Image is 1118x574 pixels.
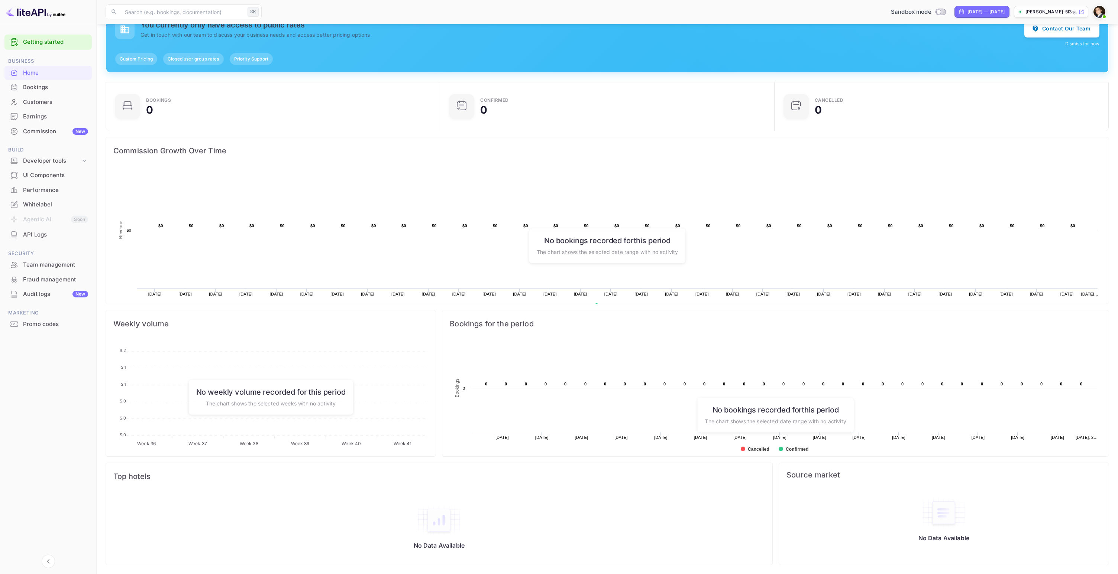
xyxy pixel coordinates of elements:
[23,320,88,329] div: Promo codes
[584,382,587,386] text: 0
[4,250,92,258] span: Security
[981,382,983,386] text: 0
[120,432,126,437] tspan: $ 0
[553,224,558,228] text: $0
[209,292,222,296] text: [DATE]
[939,292,952,296] text: [DATE]
[786,470,1101,479] span: Source market
[495,435,509,440] text: [DATE]
[4,124,92,138] a: CommissionNew
[300,292,314,296] text: [DATE]
[748,447,769,452] text: Cancelled
[146,105,153,115] div: 0
[726,292,739,296] text: [DATE]
[120,348,126,353] tspan: $ 2
[604,292,618,296] text: [DATE]
[786,447,808,452] text: Confirmed
[918,224,923,228] text: $0
[163,56,223,62] span: Closed user group rates
[675,224,680,228] text: $0
[4,57,92,65] span: Business
[4,168,92,182] a: UI Components
[972,435,985,440] text: [DATE]
[4,273,92,286] a: Fraud management
[4,154,92,167] div: Developer tools
[601,303,620,309] text: Revenue
[891,8,931,16] span: Sandbox mode
[878,292,891,296] text: [DATE]
[723,382,725,386] text: 0
[888,8,949,16] div: Switch to Production mode
[188,440,207,446] tspan: Week 37
[4,66,92,79] a: Home
[918,534,970,542] p: No Data Available
[545,382,547,386] text: 0
[921,382,924,386] text: 0
[493,224,498,228] text: $0
[371,224,376,228] text: $0
[23,261,88,269] div: Team management
[23,231,88,239] div: API Logs
[4,317,92,331] a: Promo codes
[23,186,88,195] div: Performance
[797,224,802,228] text: $0
[766,224,771,228] text: $0
[239,292,253,296] text: [DATE]
[118,221,123,239] text: Revenue
[892,435,906,440] text: [DATE]
[178,292,192,296] text: [DATE]
[140,31,1024,39] p: Get in touch with our team to discuss your business needs and access better pricing options
[4,80,92,94] a: Bookings
[1060,292,1074,296] text: [DATE]
[391,292,405,296] text: [DATE]
[248,7,259,17] div: ⌘K
[240,440,258,446] tspan: Week 38
[1060,382,1062,386] text: 0
[847,292,861,296] text: [DATE]
[1051,435,1064,440] text: [DATE]
[694,435,707,440] text: [DATE]
[6,6,65,18] img: LiteAPI logo
[695,292,709,296] text: [DATE]
[120,415,126,420] tspan: $ 0
[505,382,507,386] text: 0
[773,435,786,440] text: [DATE]
[654,435,668,440] text: [DATE]
[361,292,374,296] text: [DATE]
[513,292,526,296] text: [DATE]
[455,379,460,398] text: Bookings
[921,497,966,528] img: empty-state-table.svg
[1093,6,1105,18] img: Javier Fonseca
[4,198,92,211] a: Whitelabel
[882,382,884,386] text: 0
[537,236,678,245] h6: No bookings recorded for this period
[665,292,678,296] text: [DATE]
[414,542,465,549] p: No Data Available
[417,505,461,536] img: empty-state-table2.svg
[480,98,509,102] div: Confirmed
[422,292,435,296] text: [DATE]
[575,435,588,440] text: [DATE]
[121,365,126,370] tspan: $ 1
[858,224,863,228] text: $0
[525,382,527,386] text: 0
[932,435,945,440] text: [DATE]
[196,388,346,397] h6: No weekly volume recorded for this period
[1040,224,1045,228] text: $0
[813,435,826,440] text: [DATE]
[450,318,1101,330] span: Bookings for the period
[4,258,92,271] a: Team management
[1001,382,1003,386] text: 0
[1070,224,1075,228] text: $0
[4,80,92,95] div: Bookings
[901,382,904,386] text: 0
[645,224,650,228] text: $0
[961,382,963,386] text: 0
[564,382,566,386] text: 0
[604,382,606,386] text: 0
[1011,435,1025,440] text: [DATE]
[4,110,92,124] div: Earnings
[644,382,646,386] text: 0
[480,105,487,115] div: 0
[684,382,686,386] text: 0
